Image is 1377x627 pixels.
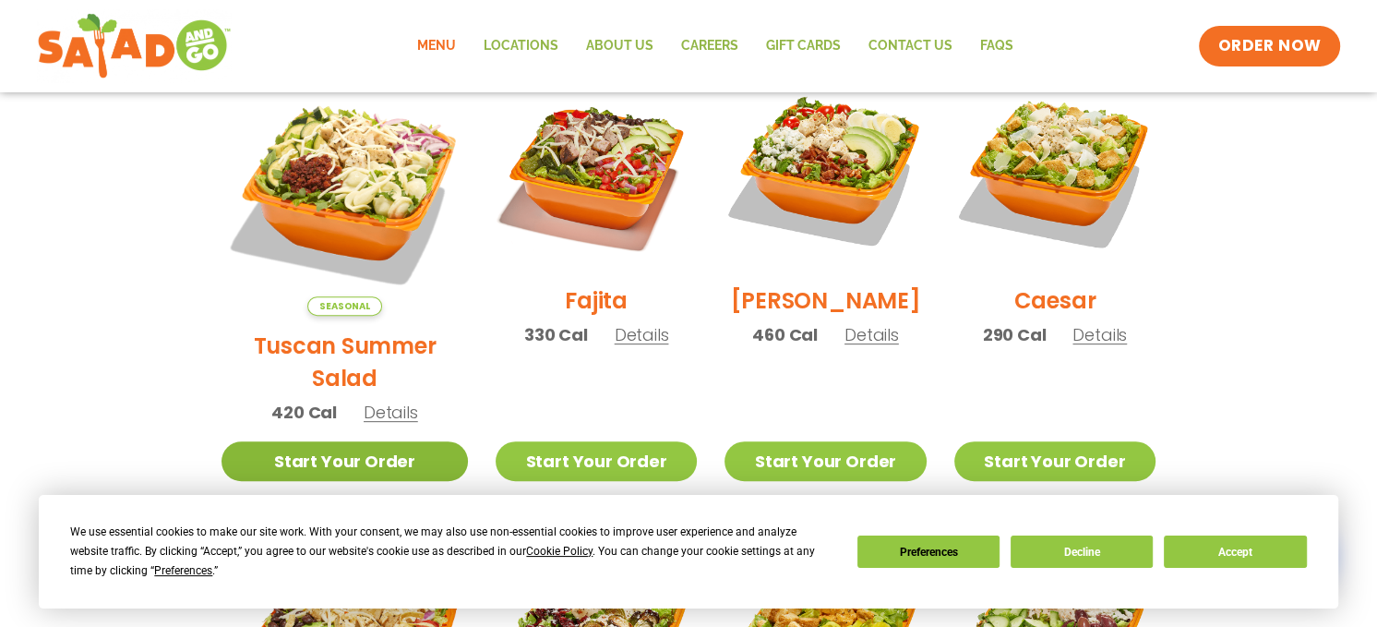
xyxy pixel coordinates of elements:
[222,69,468,316] img: Product photo for Tuscan Summer Salad
[966,25,1027,67] a: FAQs
[1217,35,1321,57] span: ORDER NOW
[364,401,418,424] span: Details
[724,69,926,271] img: Product photo for Cobb Salad
[667,25,752,67] a: Careers
[271,400,337,425] span: 420 Cal
[954,69,1155,271] img: Product photo for Caesar Salad
[572,25,667,67] a: About Us
[752,322,818,347] span: 460 Cal
[855,25,966,67] a: Contact Us
[724,441,926,481] a: Start Your Order
[154,564,212,577] span: Preferences
[565,284,628,317] h2: Fajita
[983,322,1047,347] span: 290 Cal
[222,330,468,394] h2: Tuscan Summer Salad
[615,323,669,346] span: Details
[526,545,593,558] span: Cookie Policy
[403,25,1027,67] nav: Menu
[857,536,1000,568] button: Preferences
[752,25,855,67] a: GIFT CARDS
[844,323,899,346] span: Details
[1014,284,1096,317] h2: Caesar
[222,441,468,481] a: Start Your Order
[496,69,697,271] img: Product photo for Fajita Salad
[403,25,470,67] a: Menu
[496,441,697,481] a: Start Your Order
[470,25,572,67] a: Locations
[70,523,834,581] div: We use essential cookies to make our site work. With your consent, we may also use non-essential ...
[37,9,232,83] img: new-SAG-logo-768×292
[1164,536,1306,568] button: Accept
[524,322,588,347] span: 330 Cal
[954,441,1155,481] a: Start Your Order
[731,284,921,317] h2: [PERSON_NAME]
[307,296,382,316] span: Seasonal
[1199,26,1339,66] a: ORDER NOW
[1072,323,1127,346] span: Details
[39,495,1338,609] div: Cookie Consent Prompt
[1011,536,1153,568] button: Decline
